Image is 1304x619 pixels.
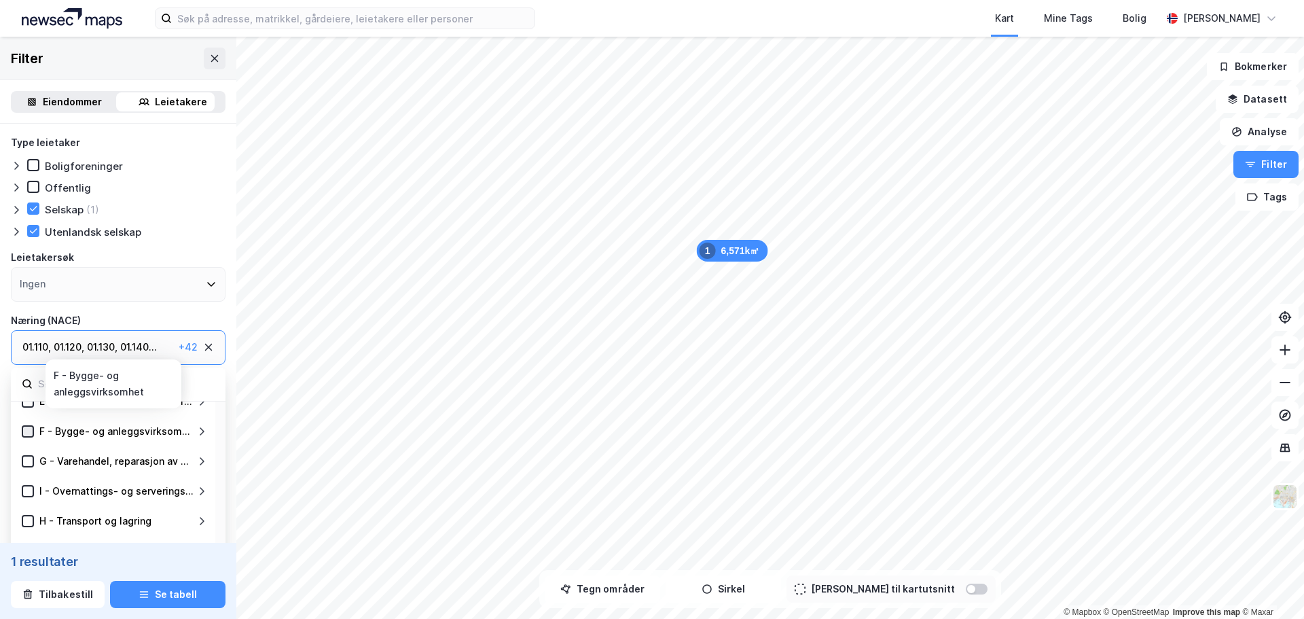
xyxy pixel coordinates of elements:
div: [PERSON_NAME] [1183,10,1261,26]
div: [PERSON_NAME] til kartutsnitt [811,581,955,597]
button: Bokmerker [1207,53,1299,80]
div: Næring (NACE) [11,313,81,329]
div: Type leietaker [11,135,80,151]
div: (1) [86,203,99,216]
div: + 42 [179,339,198,355]
div: 01.110 , [22,339,51,355]
button: Datasett [1216,86,1299,113]
div: 1 [700,243,716,259]
input: Søk på adresse, matrikkel, gårdeiere, leietakere eller personer [172,8,535,29]
div: Offentlig [45,181,91,194]
div: Leietakere [155,94,207,110]
button: Sirkel [666,576,781,603]
div: Boligforeninger [45,160,123,173]
div: 1 resultater [11,554,225,570]
div: Ingen [20,276,46,292]
a: Improve this map [1173,607,1240,617]
div: Kart [995,10,1014,26]
div: Utenlandsk selskap [45,226,141,238]
button: Se tabell [110,581,225,608]
div: 01.130 , [87,339,117,355]
div: 01.120 , [54,339,84,355]
div: 01.140 ... [120,339,157,355]
a: Mapbox [1064,607,1101,617]
button: Tilbakestill [11,581,105,608]
a: OpenStreetMap [1104,607,1170,617]
img: logo.a4113a55bc3d86da70a041830d287a7e.svg [22,8,122,29]
div: Filter [11,48,43,69]
button: Analyse [1220,118,1299,145]
button: Tegn områder [545,576,660,603]
div: Bolig [1123,10,1146,26]
button: Filter [1233,151,1299,178]
button: Tags [1235,183,1299,211]
iframe: Chat Widget [1236,554,1304,619]
div: Kontrollprogram for chat [1236,554,1304,619]
img: Z [1272,484,1298,510]
div: Selskap [45,203,84,216]
div: Map marker [697,240,768,262]
div: Mine Tags [1044,10,1093,26]
div: Eiendommer [43,94,102,110]
div: Leietakersøk [11,249,74,266]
